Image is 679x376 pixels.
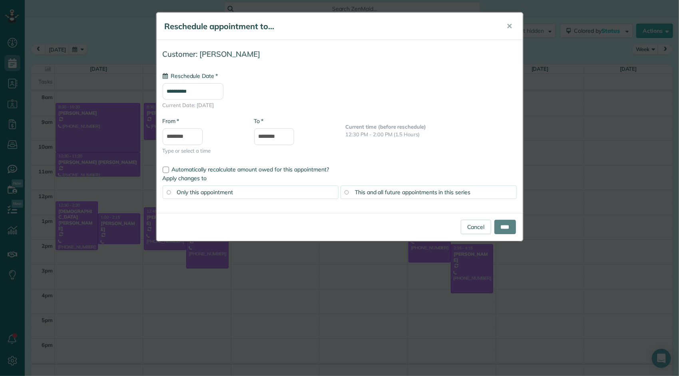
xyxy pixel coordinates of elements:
span: ✕ [507,22,513,31]
label: From [163,117,179,125]
b: Current time (before reschedule) [346,123,426,130]
input: This and all future appointments in this series [344,190,348,194]
a: Cancel [461,220,491,234]
span: Only this appointment [177,189,233,196]
input: Only this appointment [167,190,171,194]
span: Current Date: [DATE] [163,101,517,109]
label: To [254,117,263,125]
label: Reschedule Date [163,72,218,80]
span: Automatically recalculate amount owed for this appointment? [172,166,329,173]
p: 12:30 PM - 2:00 PM (1.5 Hours) [346,131,517,138]
span: Type or select a time [163,147,242,155]
span: This and all future appointments in this series [355,189,470,196]
h5: Reschedule appointment to... [165,21,496,32]
label: Apply changes to [163,174,517,182]
h4: Customer: [PERSON_NAME] [163,50,517,58]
